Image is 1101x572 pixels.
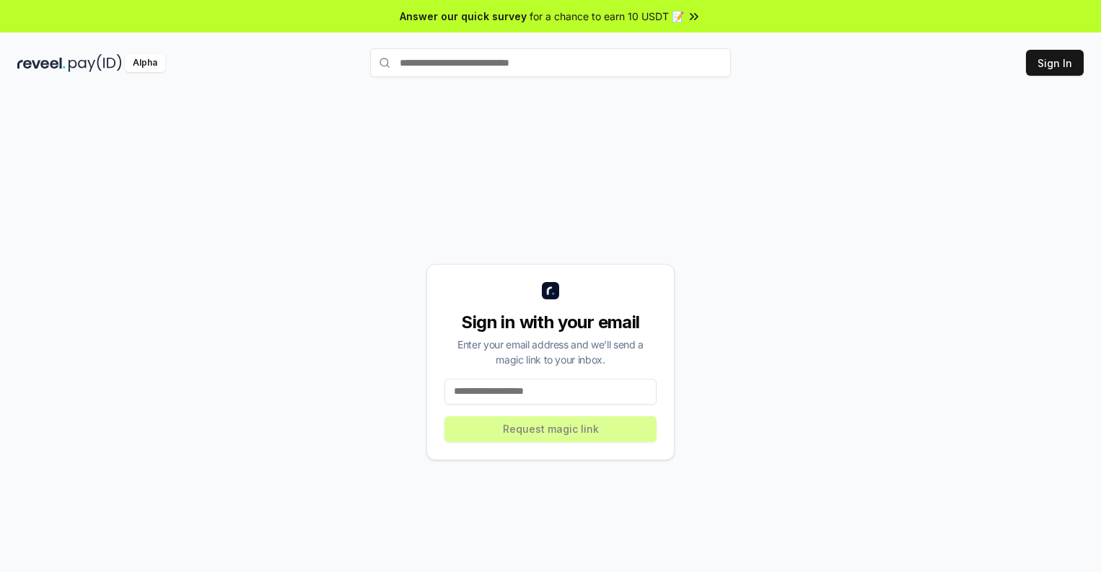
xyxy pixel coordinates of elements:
[17,54,66,72] img: reveel_dark
[400,9,527,24] span: Answer our quick survey
[125,54,165,72] div: Alpha
[69,54,122,72] img: pay_id
[530,9,684,24] span: for a chance to earn 10 USDT 📝
[1026,50,1084,76] button: Sign In
[542,282,559,299] img: logo_small
[444,337,657,367] div: Enter your email address and we’ll send a magic link to your inbox.
[444,311,657,334] div: Sign in with your email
